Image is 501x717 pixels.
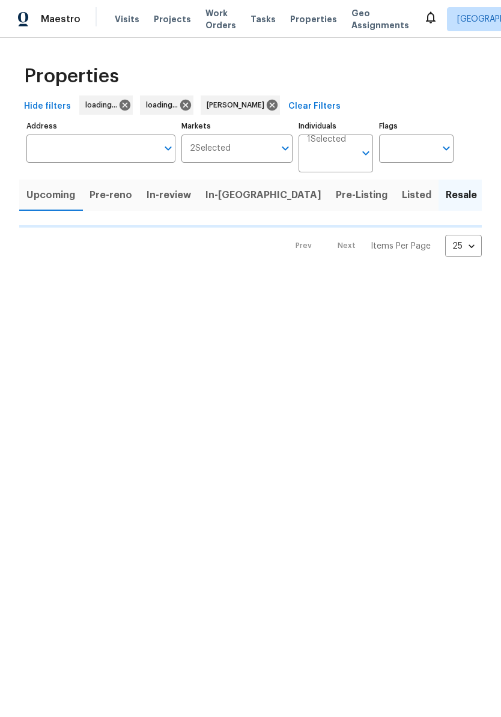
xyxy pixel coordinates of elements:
nav: Pagination Navigation [284,235,482,257]
div: loading... [140,95,193,115]
div: loading... [79,95,133,115]
span: In-[GEOGRAPHIC_DATA] [205,187,321,204]
button: Open [277,140,294,157]
span: 1 Selected [307,135,346,145]
label: Individuals [299,123,373,130]
span: Pre-reno [90,187,132,204]
button: Open [160,140,177,157]
span: [PERSON_NAME] [207,99,269,111]
div: 25 [445,231,482,262]
span: Tasks [251,15,276,23]
label: Markets [181,123,293,130]
button: Open [438,140,455,157]
button: Open [357,145,374,162]
span: Clear Filters [288,99,341,114]
button: Clear Filters [284,95,345,118]
span: Work Orders [205,7,236,31]
span: Hide filters [24,99,71,114]
span: Projects [154,13,191,25]
label: Address [26,123,175,130]
span: Geo Assignments [351,7,409,31]
button: Hide filters [19,95,76,118]
span: In-review [147,187,191,204]
span: Properties [290,13,337,25]
span: Pre-Listing [336,187,387,204]
span: Listed [402,187,431,204]
span: Maestro [41,13,80,25]
span: Properties [24,70,119,82]
span: loading... [146,99,183,111]
span: loading... [85,99,122,111]
label: Flags [379,123,454,130]
span: Visits [115,13,139,25]
span: 2 Selected [190,144,231,154]
span: Resale [446,187,477,204]
div: [PERSON_NAME] [201,95,280,115]
span: Upcoming [26,187,75,204]
p: Items Per Page [371,240,431,252]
